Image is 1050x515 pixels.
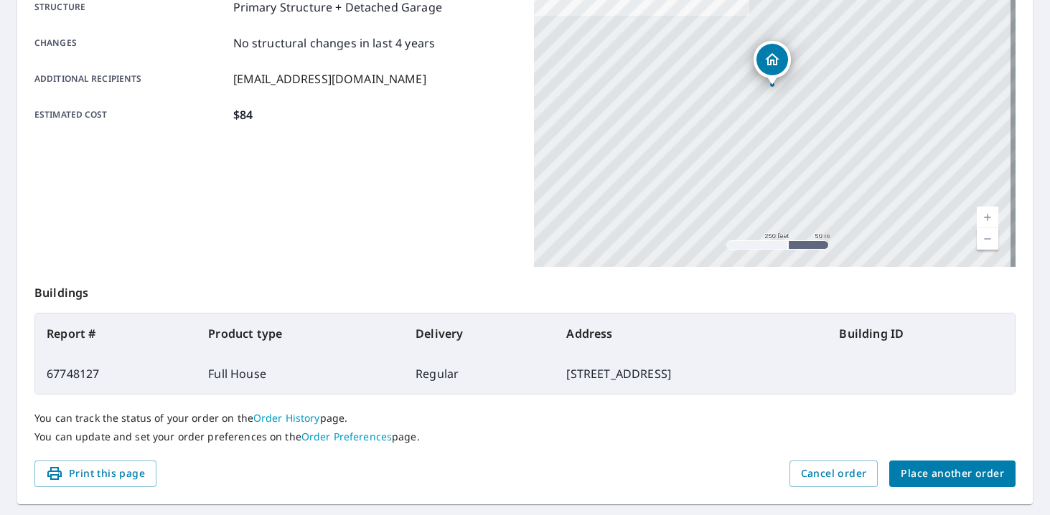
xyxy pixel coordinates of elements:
a: Current Level 17, Zoom In [977,207,998,228]
p: Additional recipients [34,70,228,88]
button: Place another order [889,460,1016,487]
th: Product type [197,313,404,354]
td: Full House [197,354,404,394]
p: You can track the status of your order on the page. [34,412,1016,425]
th: Delivery [404,313,555,354]
th: Building ID [828,313,1015,354]
button: Print this page [34,460,156,487]
p: [EMAIL_ADDRESS][DOMAIN_NAME] [233,70,426,88]
th: Address [555,313,828,354]
td: Regular [404,354,555,394]
p: Buildings [34,267,1016,313]
p: No structural changes in last 4 years [233,34,436,52]
p: Estimated cost [34,106,228,123]
th: Report # [35,313,197,354]
span: Place another order [901,465,1004,483]
td: [STREET_ADDRESS] [555,354,828,394]
a: Order Preferences [301,430,392,443]
span: Print this page [46,465,145,483]
td: 67748127 [35,354,197,394]
div: Dropped pin, building 1, Residential property, 22103 W Peoria Galesburg Trl Elmwood, IL 61529 [754,41,791,85]
a: Current Level 17, Zoom Out [977,228,998,250]
span: Cancel order [801,465,867,483]
p: Changes [34,34,228,52]
p: $84 [233,106,253,123]
button: Cancel order [789,460,878,487]
a: Order History [253,411,320,425]
p: You can update and set your order preferences on the page. [34,430,1016,443]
